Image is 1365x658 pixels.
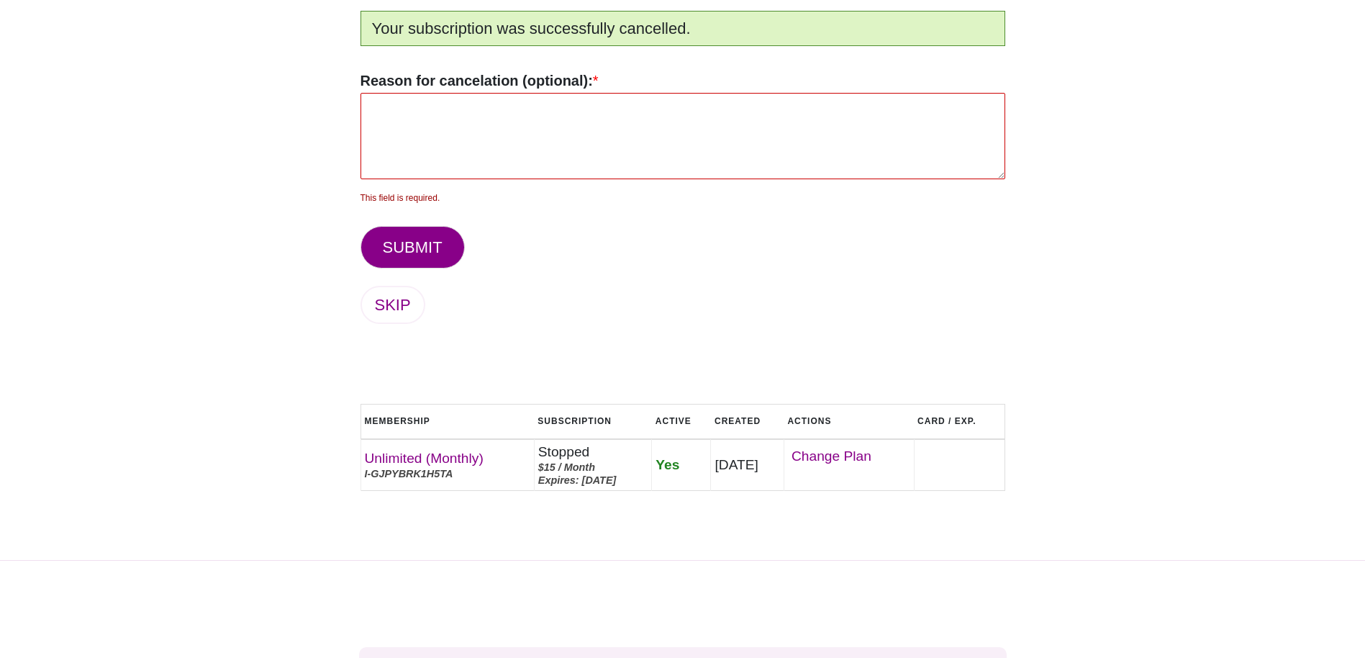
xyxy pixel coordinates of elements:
[538,461,648,474] div: $15 / Month
[360,226,465,269] button: SUBMIT
[360,11,1005,46] div: Your subscription was successfully cancelled.
[360,71,1005,90] label: Reason for cancelation (optional):
[715,456,779,474] div: [DATE]
[788,444,910,486] div: ‌
[360,286,425,324] a: SKIP
[365,467,530,480] div: I-GJPYBRK1H5TA
[711,404,784,438] th: Created
[365,451,484,466] a: Unlimited (Monthly)
[360,185,1005,212] label: This field is required.
[360,404,534,438] th: Membership
[538,443,648,461] div: Stopped
[656,457,679,472] span: Yes
[534,404,652,438] th: Subscription
[914,404,1005,438] th: Card / Exp.
[652,404,711,438] th: Active
[788,444,910,469] a: Change Plan
[784,404,914,438] th: Actions
[538,474,648,487] div: Expires: [DATE]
